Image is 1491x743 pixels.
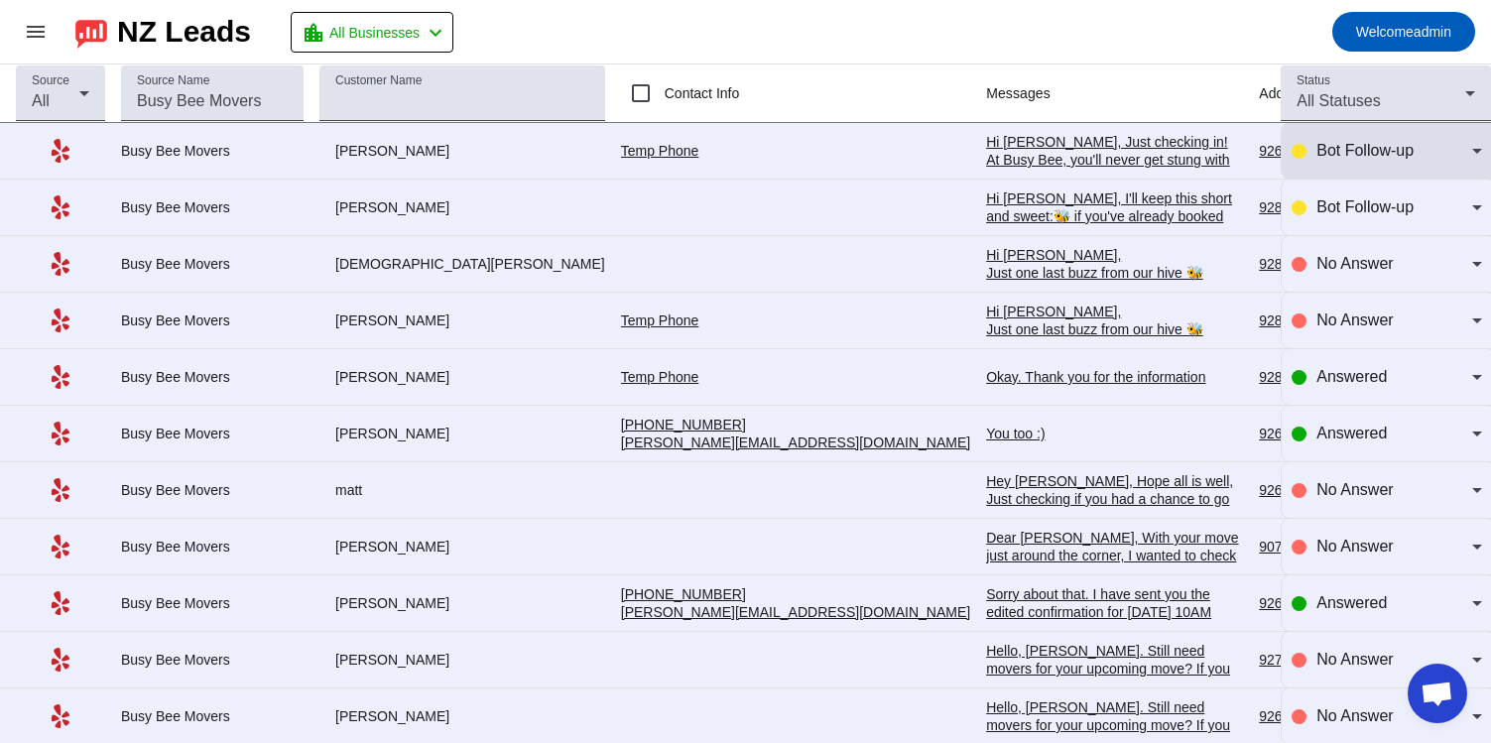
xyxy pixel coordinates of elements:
[621,369,699,385] a: Temp Phone
[1316,651,1393,668] span: No Answer
[1316,481,1393,498] span: No Answer
[121,368,304,386] div: Busy Bee Movers
[137,89,288,113] input: Busy Bee Movers
[621,143,699,159] a: Temp Phone
[329,19,420,47] span: All Businesses
[121,594,304,612] div: Busy Bee Movers
[1356,18,1451,46] span: admin
[121,707,304,725] div: Busy Bee Movers
[291,12,453,53] button: All Businesses
[1259,707,1310,725] div: 92620
[49,535,72,558] mat-icon: Yelp
[1408,664,1467,723] a: Open chat
[75,15,107,49] img: logo
[1259,311,1310,329] div: 92832
[319,311,605,329] div: [PERSON_NAME]
[1316,594,1387,611] span: Answered
[1259,651,1310,669] div: 92782
[121,198,304,216] div: Busy Bee Movers
[986,585,1243,621] div: Sorry about that. I have sent you the edited confirmation for [DATE] 10AM
[1259,64,1326,123] th: Address
[424,21,447,45] mat-icon: chevron_left
[1356,24,1414,40] span: Welcome
[1259,198,1310,216] div: 92806
[661,83,740,103] label: Contact Info
[121,255,304,273] div: Busy Bee Movers
[49,139,72,163] mat-icon: Yelp
[49,195,72,219] mat-icon: Yelp
[121,481,304,499] div: Busy Bee Movers
[121,538,304,556] div: Busy Bee Movers
[621,586,746,602] a: [PHONE_NUMBER]
[49,252,72,276] mat-icon: Yelp
[1332,12,1475,52] button: Welcomeadmin
[32,74,69,87] mat-label: Source
[986,303,1243,517] div: Hi [PERSON_NAME], Just one last buzz from our hive 🐝 Are you still looking for moving help? We'd ...
[1316,425,1387,441] span: Answered
[319,538,605,556] div: [PERSON_NAME]
[117,18,251,46] div: NZ Leads
[49,422,72,445] mat-icon: Yelp
[986,189,1243,314] div: Hi [PERSON_NAME], I'll keep this short and sweet:🐝 if you've already booked movers, no worries! B...
[1259,255,1310,273] div: 92805
[319,594,605,612] div: [PERSON_NAME]
[1259,142,1310,160] div: 92620
[302,21,325,45] mat-icon: location_city
[1316,142,1414,159] span: Bot Follow-up
[121,425,304,442] div: Busy Bee Movers
[1316,707,1393,724] span: No Answer
[621,434,970,450] a: [PERSON_NAME][EMAIL_ADDRESS][DOMAIN_NAME]
[319,651,605,669] div: [PERSON_NAME]
[621,312,699,328] a: Temp Phone
[335,74,422,87] mat-label: Customer Name
[49,365,72,389] mat-icon: Yelp
[621,417,746,433] a: [PHONE_NUMBER]
[121,651,304,669] div: Busy Bee Movers
[49,478,72,502] mat-icon: Yelp
[319,368,605,386] div: [PERSON_NAME]
[49,309,72,332] mat-icon: Yelp
[986,246,1243,460] div: Hi [PERSON_NAME], Just one last buzz from our hive 🐝 Are you still looking for moving help? We'd ...
[1316,368,1387,385] span: Answered
[121,311,304,329] div: Busy Bee Movers
[1259,368,1310,386] div: 92804
[1316,198,1414,215] span: Bot Follow-up
[319,425,605,442] div: [PERSON_NAME]
[49,704,72,728] mat-icon: Yelp
[1259,594,1310,612] div: 92618
[319,198,605,216] div: [PERSON_NAME]
[986,425,1243,442] div: You too :)
[32,92,50,109] span: All
[1259,481,1310,499] div: 92602
[1316,255,1393,272] span: No Answer
[319,707,605,725] div: [PERSON_NAME]
[986,133,1243,276] div: Hi [PERSON_NAME], Just checking in! At Busy Bee, you'll never get stung with hidden costs -- we o...
[319,255,605,273] div: [DEMOGRAPHIC_DATA][PERSON_NAME]
[1316,311,1393,328] span: No Answer
[319,481,605,499] div: matt
[986,64,1259,123] th: Messages
[986,529,1243,725] div: Dear [PERSON_NAME], With your move just around the corner, I wanted to check in and see if you ar...
[986,368,1243,386] div: Okay. Thank you for the information
[24,20,48,44] mat-icon: menu
[319,142,605,160] div: [PERSON_NAME]
[137,74,209,87] mat-label: Source Name
[49,648,72,672] mat-icon: Yelp
[49,591,72,615] mat-icon: Yelp
[621,604,970,620] a: [PERSON_NAME][EMAIL_ADDRESS][DOMAIN_NAME]
[121,142,304,160] div: Busy Bee Movers
[1297,74,1330,87] mat-label: Status
[1259,425,1310,442] div: 92646
[1316,538,1393,555] span: No Answer
[1259,538,1310,556] div: 90732
[1297,92,1380,109] span: All Statuses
